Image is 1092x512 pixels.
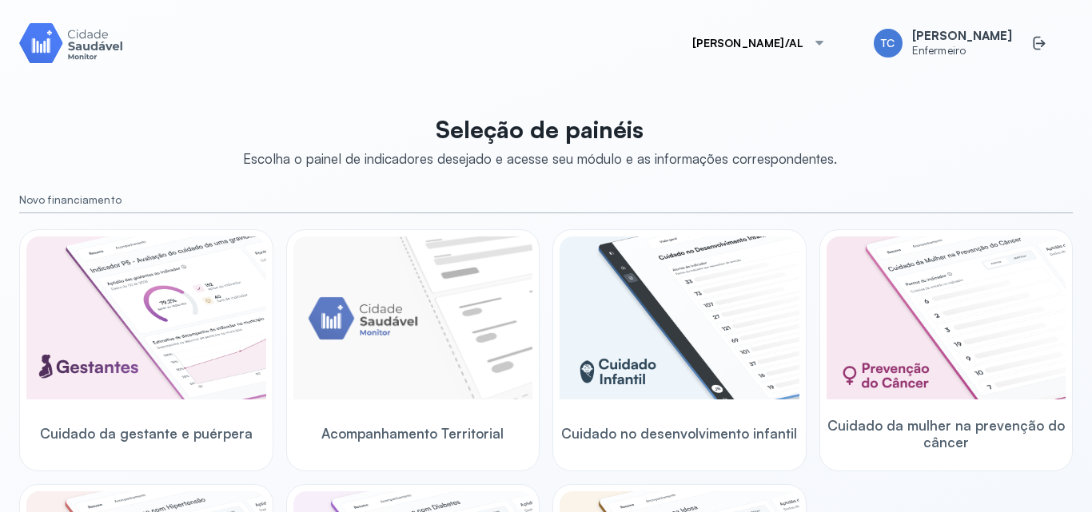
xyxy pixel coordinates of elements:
img: child-development.png [560,236,799,399]
img: Logotipo do produto Monitor [19,20,123,65]
span: TC [881,37,895,50]
span: Cuidado da mulher na prevenção do câncer [827,417,1066,451]
img: placeholder-module-ilustration.png [293,236,533,399]
span: Cuidado da gestante e puérpera [40,425,253,442]
span: [PERSON_NAME] [912,29,1012,44]
button: [PERSON_NAME]/AL [673,27,845,59]
p: Seleção de painéis [243,115,837,144]
div: Escolha o painel de indicadores desejado e acesse seu módulo e as informações correspondentes. [243,150,837,167]
img: pregnants.png [26,236,266,399]
span: Cuidado no desenvolvimento infantil [561,425,797,442]
img: woman-cancer-prevention-care.png [827,236,1066,399]
span: Enfermeiro [912,44,1012,58]
small: Novo financiamento [19,193,1073,207]
span: Acompanhamento Territorial [321,425,504,442]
